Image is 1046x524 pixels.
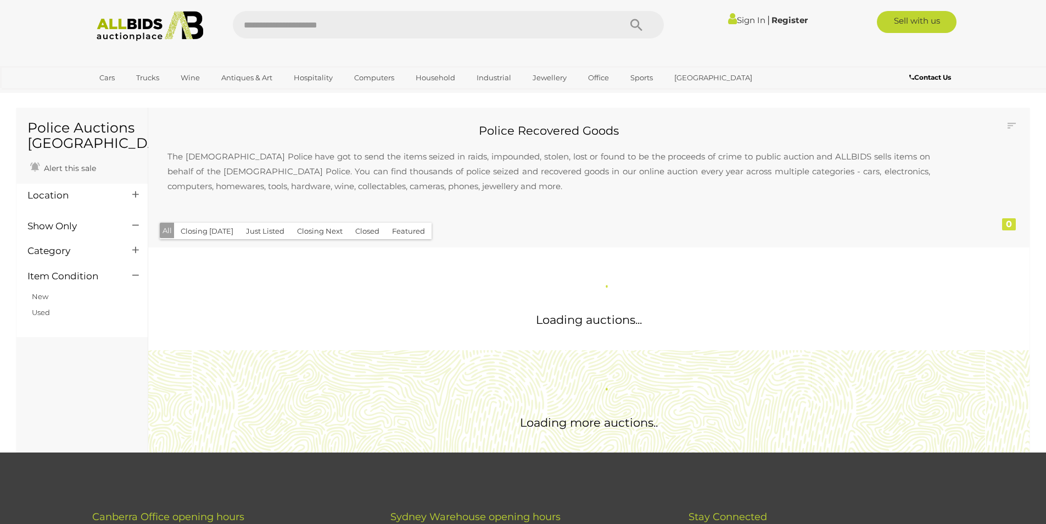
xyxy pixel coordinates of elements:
[287,69,340,87] a: Hospitality
[290,223,349,240] button: Closing Next
[347,69,401,87] a: Computers
[728,15,765,25] a: Sign In
[1002,218,1016,230] div: 0
[92,511,244,523] span: Canberra Office opening hours
[27,159,99,175] a: Alert this sale
[877,11,956,33] a: Sell with us
[525,69,574,87] a: Jewellery
[174,69,207,87] a: Wine
[409,69,462,87] a: Household
[385,223,432,240] button: Featured
[32,308,50,317] a: Used
[27,190,116,201] h4: Location
[609,11,664,38] button: Search
[41,163,96,173] span: Alert this sale
[156,124,941,137] h2: Police Recovered Goods
[239,223,291,240] button: Just Listed
[160,223,175,239] button: All
[623,69,660,87] a: Sports
[32,292,48,301] a: New
[771,15,808,25] a: Register
[349,223,386,240] button: Closed
[689,511,767,523] span: Stay Connected
[91,11,210,41] img: Allbids.com.au
[214,69,279,87] a: Antiques & Art
[27,246,116,256] h4: Category
[581,69,616,87] a: Office
[469,69,518,87] a: Industrial
[909,71,954,84] a: Contact Us
[156,138,941,205] p: The [DEMOGRAPHIC_DATA] Police have got to send the items seized in raids, impounded, stolen, lost...
[536,313,642,327] span: Loading auctions...
[129,69,166,87] a: Trucks
[909,73,951,81] b: Contact Us
[92,69,122,87] a: Cars
[767,14,770,26] span: |
[27,271,116,282] h4: Item Condition
[174,223,240,240] button: Closing [DATE]
[27,221,116,231] h4: Show Only
[390,511,561,523] span: Sydney Warehouse opening hours
[27,120,137,151] h1: Police Auctions [GEOGRAPHIC_DATA]
[520,416,658,429] span: Loading more auctions..
[667,69,759,87] a: [GEOGRAPHIC_DATA]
